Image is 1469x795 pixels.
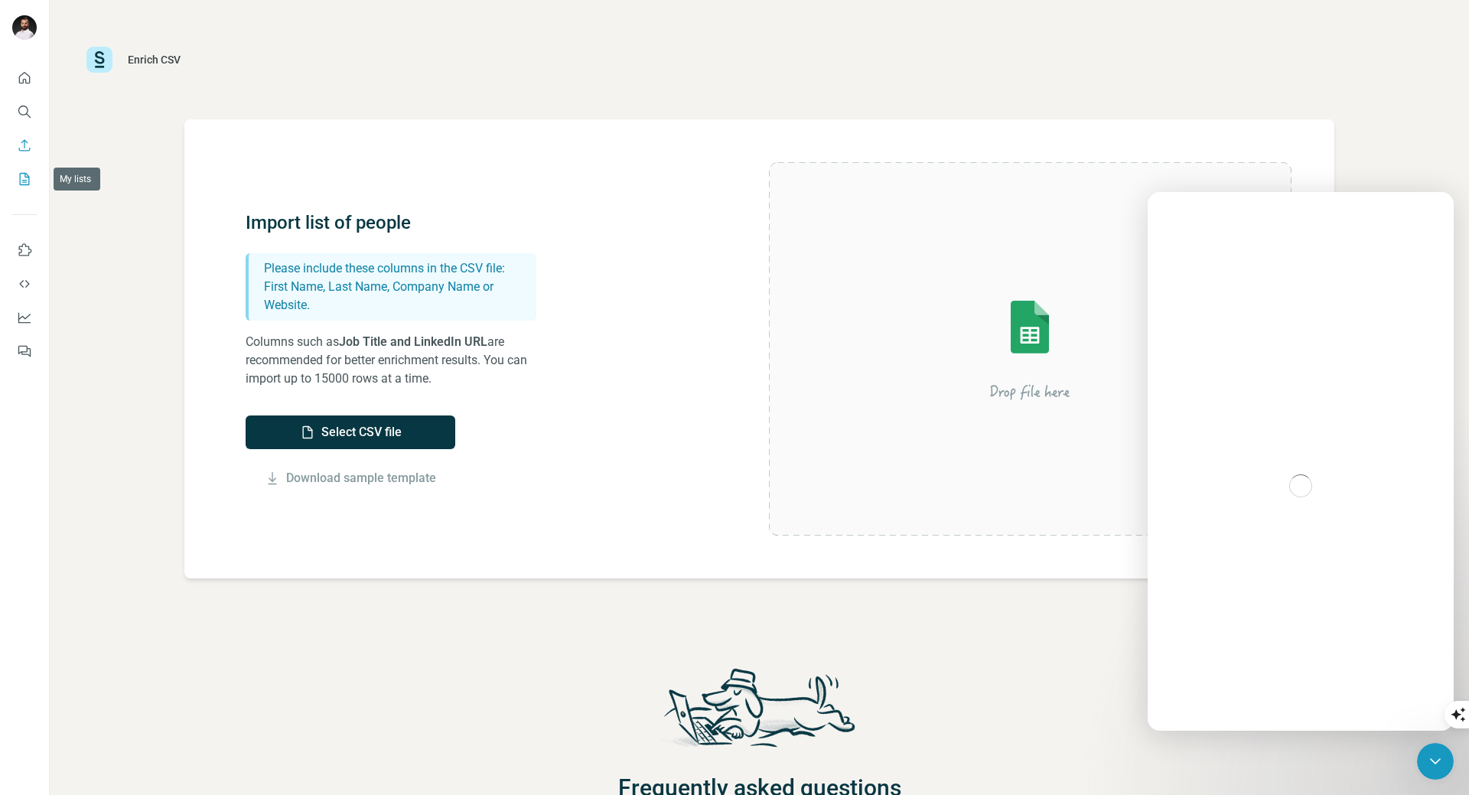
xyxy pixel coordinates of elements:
h3: Import list of people [246,210,552,235]
a: Download sample template [286,469,436,487]
button: Use Surfe on LinkedIn [12,236,37,264]
button: Quick start [12,64,37,92]
button: Search [12,98,37,125]
img: Avatar [12,15,37,40]
button: My lists [12,165,37,193]
img: Surfe Mascot Illustration [650,664,870,762]
button: Download sample template [246,469,455,487]
p: Please include these columns in the CSV file: [264,259,530,278]
img: Surfe Illustration - Drop file here or select below [892,257,1168,441]
button: Select CSV file [246,415,455,449]
button: Feedback [12,337,37,365]
span: Job Title and LinkedIn URL [339,334,487,349]
p: Columns such as are recommended for better enrichment results. You can import up to 15000 rows at... [246,333,552,388]
iframe: Intercom live chat [1148,192,1454,731]
div: Enrich CSV [128,52,181,67]
button: Dashboard [12,304,37,331]
img: Surfe Logo [86,47,112,73]
button: Use Surfe API [12,270,37,298]
iframe: Intercom live chat [1417,743,1454,780]
p: First Name, Last Name, Company Name or Website. [264,278,530,314]
button: Enrich CSV [12,132,37,159]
